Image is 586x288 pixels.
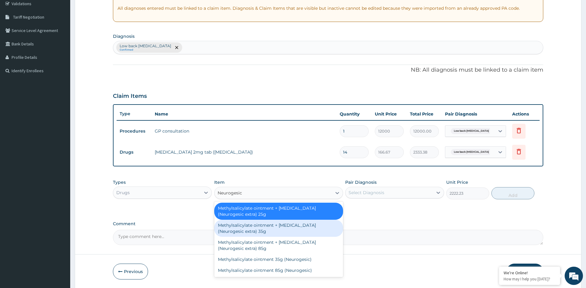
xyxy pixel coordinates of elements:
div: Methylsalicylate ointment 85g (Neurogesic) [214,265,343,276]
button: Previous [113,264,148,279]
textarea: Type your message and hit 'Enter' [3,166,116,188]
div: Methylsalicylate ointment + [MEDICAL_DATA] (Neurogesic extra) 25g [214,203,343,220]
div: Methylsalicylate ointment + [MEDICAL_DATA] (Neurogesic extra) 35g [214,220,343,237]
td: Procedures [117,126,152,137]
p: NB: All diagnosis must be linked to a claim item [113,66,543,74]
th: Pair Diagnosis [442,108,509,120]
th: Quantity [337,108,372,120]
td: Drugs [117,147,152,158]
span: We're online! [35,77,84,138]
label: Diagnosis [113,33,135,39]
small: Confirmed [120,48,171,52]
th: Type [117,108,152,119]
p: All diagnoses entered must be linked to a claim item. Diagnosis & Claim Items that are visible bu... [118,5,538,11]
td: [MEDICAL_DATA] 2mg tab ([MEDICAL_DATA]) [152,146,336,158]
label: Types [113,180,126,185]
div: Select Diagnosis [349,190,384,196]
div: Minimize live chat window [100,3,115,18]
td: GP consultation [152,125,336,137]
h3: Claim Items [113,93,147,100]
button: Submit [507,264,543,279]
button: Add [491,187,534,199]
label: Unit Price [446,179,468,185]
img: d_794563401_company_1708531726252_794563401 [11,30,25,46]
p: How may I help you today? [504,276,555,282]
label: Comment [113,221,543,226]
span: Tariff Negotiation [13,14,44,20]
th: Unit Price [372,108,407,120]
th: Total Price [407,108,442,120]
div: Chat with us now [32,34,103,42]
th: Name [152,108,336,120]
div: Methylsalicylate ointment 35g (Neurogesic) [214,254,343,265]
div: Drugs [116,190,130,196]
th: Actions [509,108,540,120]
div: Methylsalicylate ointment + [MEDICAL_DATA] (Neurogesic extra) 85g [214,237,343,254]
p: Low back [MEDICAL_DATA] [120,44,171,48]
span: remove selection option [174,45,179,50]
span: Low back [MEDICAL_DATA] [451,128,492,134]
span: Low back [MEDICAL_DATA] [451,149,492,155]
label: Pair Diagnosis [345,179,377,185]
div: We're Online! [504,270,555,276]
label: Item [214,179,225,185]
